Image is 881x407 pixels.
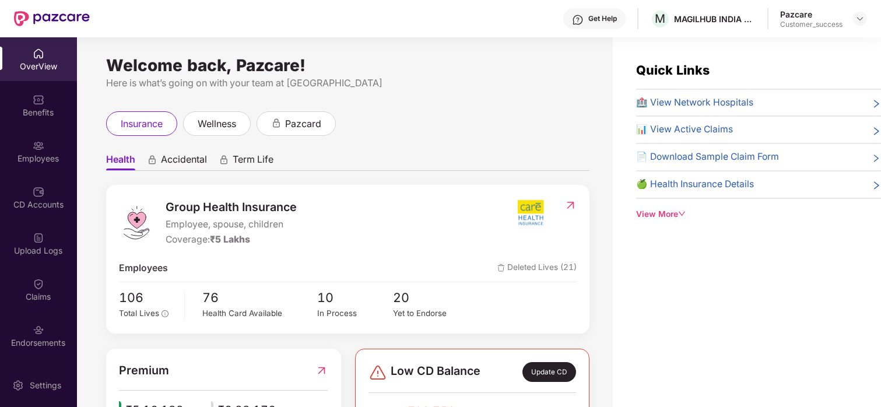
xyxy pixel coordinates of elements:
[636,96,753,110] span: 🏥 View Network Hospitals
[572,14,584,26] img: svg+xml;base64,PHN2ZyBpZD0iSGVscC0zMngzMiIgeG1sbnM9Imh0dHA6Ly93d3cudzMub3JnLzIwMDAvc3ZnIiB3aWR0aD...
[166,233,297,247] div: Coverage:
[33,232,44,244] img: svg+xml;base64,PHN2ZyBpZD0iVXBsb2FkX0xvZ3MiIGRhdGEtbmFtZT0iVXBsb2FkIExvZ3MiIHhtbG5zPSJodHRwOi8vd3...
[33,140,44,152] img: svg+xml;base64,PHN2ZyBpZD0iRW1wbG95ZWVzIiB4bWxucz0iaHR0cDovL3d3dy53My5vcmcvMjAwMC9zdmciIHdpZHRoPS...
[315,362,328,380] img: RedirectIcon
[393,288,469,308] span: 20
[872,180,881,192] span: right
[33,94,44,106] img: svg+xml;base64,PHN2ZyBpZD0iQmVuZWZpdHMiIHhtbG5zPSJodHRwOi8vd3d3LnczLm9yZy8yMDAwL3N2ZyIgd2lkdGg9Ij...
[678,210,686,218] span: down
[106,76,589,90] div: Here is what’s going on with your team at [GEOGRAPHIC_DATA]
[210,234,250,245] span: ₹5 Lakhs
[636,150,779,164] span: 📄 Download Sample Claim Form
[166,217,297,232] span: Employee, spouse, children
[522,362,576,382] div: Update CD
[636,122,733,137] span: 📊 View Active Claims
[285,117,321,131] span: pazcard
[26,380,65,391] div: Settings
[317,288,394,308] span: 10
[636,177,754,192] span: 🍏 Health Insurance Details
[119,288,176,308] span: 106
[497,261,577,276] span: Deleted Lives (21)
[674,13,756,24] div: MAGILHUB INDIA PRIVATE LIMITED
[33,324,44,336] img: svg+xml;base64,PHN2ZyBpZD0iRW5kb3JzZW1lbnRzIiB4bWxucz0iaHR0cDovL3d3dy53My5vcmcvMjAwMC9zdmciIHdpZH...
[368,363,387,382] img: svg+xml;base64,PHN2ZyBpZD0iRGFuZ2VyLTMyeDMyIiB4bWxucz0iaHR0cDovL3d3dy53My5vcmcvMjAwMC9zdmciIHdpZH...
[166,198,297,216] span: Group Health Insurance
[202,307,317,320] div: Health Card Available
[780,9,843,20] div: Pazcare
[636,208,881,221] div: View More
[106,153,135,170] span: Health
[564,199,577,211] img: RedirectIcon
[33,186,44,198] img: svg+xml;base64,PHN2ZyBpZD0iQ0RfQWNjb3VudHMiIGRhdGEtbmFtZT0iQ0QgQWNjb3VudHMiIHhtbG5zPSJodHRwOi8vd3...
[872,98,881,110] span: right
[391,362,480,382] span: Low CD Balance
[855,14,865,23] img: svg+xml;base64,PHN2ZyBpZD0iRHJvcGRvd24tMzJ4MzIiIHhtbG5zPSJodHRwOi8vd3d3LnczLm9yZy8yMDAwL3N2ZyIgd2...
[147,155,157,165] div: animation
[636,62,710,78] span: Quick Links
[162,310,169,317] span: info-circle
[33,48,44,59] img: svg+xml;base64,PHN2ZyBpZD0iSG9tZSIgeG1sbnM9Imh0dHA6Ly93d3cudzMub3JnLzIwMDAvc3ZnIiB3aWR0aD0iMjAiIG...
[872,152,881,164] span: right
[119,261,168,276] span: Employees
[33,278,44,290] img: svg+xml;base64,PHN2ZyBpZD0iQ2xhaW0iIHhtbG5zPSJodHRwOi8vd3d3LnczLm9yZy8yMDAwL3N2ZyIgd2lkdGg9IjIwIi...
[121,117,163,131] span: insurance
[119,362,169,380] span: Premium
[202,288,317,308] span: 76
[161,153,207,170] span: Accidental
[271,118,282,128] div: animation
[198,117,236,131] span: wellness
[233,153,273,170] span: Term Life
[780,20,843,29] div: Customer_success
[317,307,394,320] div: In Process
[872,125,881,137] span: right
[14,11,90,26] img: New Pazcare Logo
[119,205,154,240] img: logo
[588,14,617,23] div: Get Help
[393,307,469,320] div: Yet to Endorse
[119,308,159,318] span: Total Lives
[655,12,666,26] span: M
[509,198,553,227] img: insurerIcon
[219,155,229,165] div: animation
[497,264,505,272] img: deleteIcon
[12,380,24,391] img: svg+xml;base64,PHN2ZyBpZD0iU2V0dGluZy0yMHgyMCIgeG1sbnM9Imh0dHA6Ly93d3cudzMub3JnLzIwMDAvc3ZnIiB3aW...
[106,61,589,70] div: Welcome back, Pazcare!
